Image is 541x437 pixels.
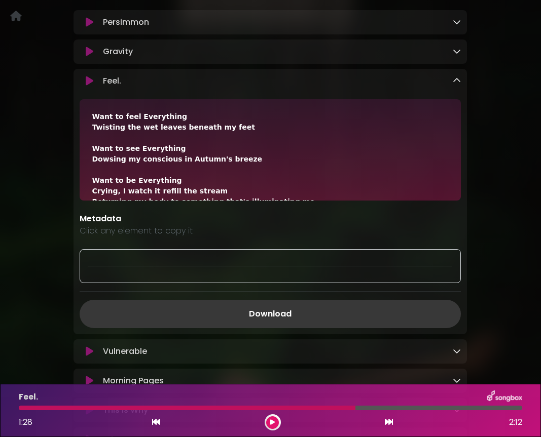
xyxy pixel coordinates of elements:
[103,46,133,58] p: Gravity
[487,390,522,404] img: songbox-logo-white.png
[80,225,461,237] p: Click any element to copy it
[103,75,121,87] p: Feel.
[19,416,32,428] span: 1:28
[92,111,449,271] div: Want to feel Everything Twisting the wet leaves beneath my feet Want to see Everything Dowsing my...
[103,375,164,387] p: Morning Pages
[509,416,522,428] span: 2:12
[80,213,461,225] p: Metadata
[80,300,461,328] a: Download
[103,345,147,357] p: Vulnerable
[19,391,38,403] p: Feel.
[103,16,149,28] p: Persimmon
